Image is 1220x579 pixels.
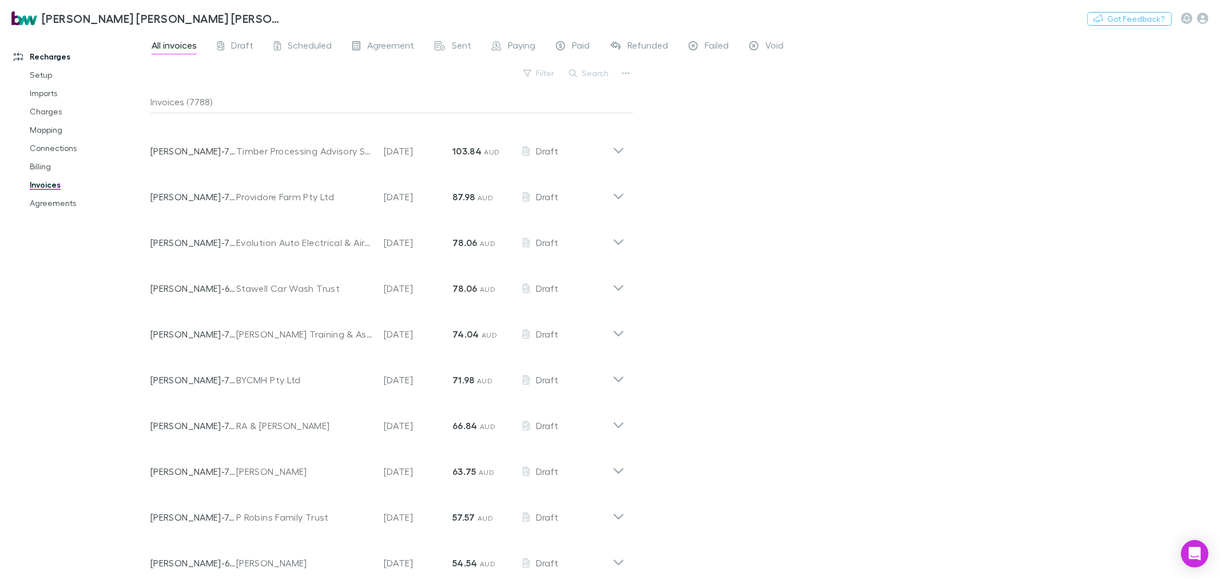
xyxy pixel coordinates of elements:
[236,465,372,478] div: [PERSON_NAME]
[480,422,495,431] span: AUD
[141,398,634,444] div: [PERSON_NAME]-7643RA & [PERSON_NAME][DATE]66.84 AUDDraft
[150,373,236,387] p: [PERSON_NAME]-7251
[518,66,561,80] button: Filter
[384,556,452,570] p: [DATE]
[236,190,372,204] div: Providore Farm Pty Ltd
[141,307,634,352] div: [PERSON_NAME]-7309[PERSON_NAME] Training & Assessment Pty Ltd[DATE]74.04 AUDDraft
[18,157,158,176] a: Billing
[536,511,558,522] span: Draft
[384,236,452,249] p: [DATE]
[236,556,372,570] div: [PERSON_NAME]
[536,374,558,385] span: Draft
[480,285,495,294] span: AUD
[536,420,558,431] span: Draft
[384,465,452,478] p: [DATE]
[236,236,372,249] div: Evolution Auto Electrical & Air Pty Ltd
[150,144,236,158] p: [PERSON_NAME]-7310
[150,465,236,478] p: [PERSON_NAME]-7748
[141,215,634,261] div: [PERSON_NAME]-7024Evolution Auto Electrical & Air Pty Ltd[DATE]78.06 AUDDraft
[384,144,452,158] p: [DATE]
[1181,540,1209,568] div: Open Intercom Messenger
[141,261,634,307] div: [PERSON_NAME]-6936Stawell Car Wash Trust[DATE]78.06 AUDDraft
[536,557,558,568] span: Draft
[452,557,478,569] strong: 54.54
[288,39,332,54] span: Scheduled
[384,419,452,433] p: [DATE]
[18,121,158,139] a: Mapping
[18,84,158,102] a: Imports
[452,328,479,340] strong: 74.04
[480,239,495,248] span: AUD
[572,39,590,54] span: Paid
[536,328,558,339] span: Draft
[478,514,493,522] span: AUD
[141,124,634,169] div: [PERSON_NAME]-7310Timber Processing Advisory Service Pty Ltd[DATE]103.84 AUDDraft
[231,39,253,54] span: Draft
[11,11,37,25] img: Brewster Walsh Waters Partners's Logo
[18,176,158,194] a: Invoices
[479,468,494,477] span: AUD
[5,5,291,32] a: [PERSON_NAME] [PERSON_NAME] [PERSON_NAME] Partners
[150,510,236,524] p: [PERSON_NAME]-7676
[384,373,452,387] p: [DATE]
[536,145,558,156] span: Draft
[2,47,158,66] a: Recharges
[452,237,478,248] strong: 78.06
[150,327,236,341] p: [PERSON_NAME]-7309
[384,190,452,204] p: [DATE]
[141,490,634,536] div: [PERSON_NAME]-7676P Robins Family Trust[DATE]57.57 AUDDraft
[150,190,236,204] p: [PERSON_NAME]-7179
[508,39,535,54] span: Paying
[536,191,558,202] span: Draft
[150,236,236,249] p: [PERSON_NAME]-7024
[482,331,497,339] span: AUD
[18,66,158,84] a: Setup
[452,283,478,294] strong: 78.06
[236,327,372,341] div: [PERSON_NAME] Training & Assessment Pty Ltd
[1087,12,1172,26] button: Got Feedback?
[18,194,158,212] a: Agreements
[452,420,478,431] strong: 66.84
[536,466,558,477] span: Draft
[478,193,493,202] span: AUD
[18,102,158,121] a: Charges
[627,39,668,54] span: Refunded
[141,169,634,215] div: [PERSON_NAME]-7179Providore Farm Pty Ltd[DATE]87.98 AUDDraft
[452,39,471,54] span: Sent
[705,39,729,54] span: Failed
[384,510,452,524] p: [DATE]
[150,556,236,570] p: [PERSON_NAME]-6958
[477,376,492,385] span: AUD
[484,148,500,156] span: AUD
[367,39,414,54] span: Agreement
[452,145,482,157] strong: 103.84
[452,191,475,203] strong: 87.98
[141,444,634,490] div: [PERSON_NAME]-7748[PERSON_NAME][DATE]63.75 AUDDraft
[563,66,615,80] button: Search
[236,144,372,158] div: Timber Processing Advisory Service Pty Ltd
[480,560,495,568] span: AUD
[18,139,158,157] a: Connections
[384,281,452,295] p: [DATE]
[150,419,236,433] p: [PERSON_NAME]-7643
[765,39,784,54] span: Void
[236,510,372,524] div: P Robins Family Trust
[42,11,284,25] h3: [PERSON_NAME] [PERSON_NAME] [PERSON_NAME] Partners
[536,237,558,248] span: Draft
[236,419,372,433] div: RA & [PERSON_NAME]
[152,39,197,54] span: All invoices
[384,327,452,341] p: [DATE]
[452,511,475,523] strong: 57.57
[150,281,236,295] p: [PERSON_NAME]-6936
[452,466,476,477] strong: 63.75
[236,281,372,295] div: Stawell Car Wash Trust
[452,374,475,386] strong: 71.98
[236,373,372,387] div: BYCMH Pty Ltd
[536,283,558,294] span: Draft
[141,352,634,398] div: [PERSON_NAME]-7251BYCMH Pty Ltd[DATE]71.98 AUDDraft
